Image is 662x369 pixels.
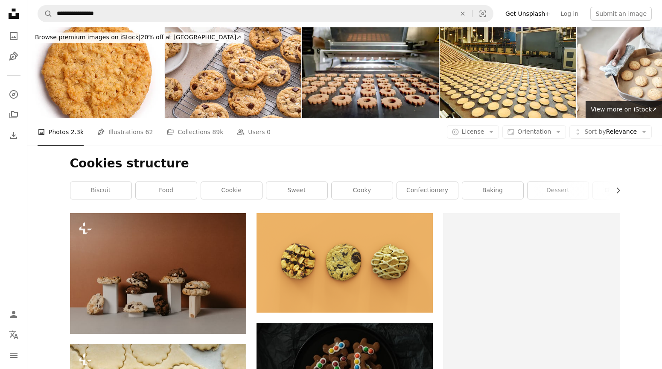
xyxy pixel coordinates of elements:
[237,118,271,146] a: Users 0
[27,27,249,48] a: Browse premium images on iStock|20% off at [GEOGRAPHIC_DATA]↗
[500,7,555,20] a: Get Unsplash+
[35,34,140,41] span: Browse premium images on iStock |
[593,182,654,199] a: gingerbread
[462,128,484,135] span: License
[201,182,262,199] a: cookie
[70,182,131,199] a: biscuit
[212,127,223,137] span: 89k
[5,306,22,323] a: Log in / Sign up
[440,27,576,118] img: factory line and products
[70,156,620,171] h1: Cookies structure
[528,182,589,199] a: dessert
[70,269,246,277] a: a group of cookies sitting on top of a counter
[453,6,472,22] button: Clear
[586,101,662,118] a: View more on iStock↗
[462,182,523,199] a: baking
[472,6,493,22] button: Visual search
[302,27,439,118] img: Rows of cookies arranged on baking tray
[397,182,458,199] a: confectionery
[266,182,327,199] a: sweet
[5,326,22,343] button: Language
[165,27,301,118] img: Chocolate chip cookies on a cooling rack with flaky salt served with milk
[146,127,153,137] span: 62
[70,213,246,334] img: a group of cookies sitting on top of a counter
[584,128,637,136] span: Relevance
[136,182,197,199] a: food
[27,27,164,118] img: Anzac Biscuit Isolated + Clipping Path
[447,125,499,139] button: License
[5,106,22,123] a: Collections
[591,106,657,113] span: View more on iStock ↗
[267,127,271,137] span: 0
[257,259,433,266] a: a group of round objects with black and white spots on them
[590,7,652,20] button: Submit an image
[5,48,22,65] a: Illustrations
[5,86,22,103] a: Explore
[584,128,606,135] span: Sort by
[38,5,493,22] form: Find visuals sitewide
[5,347,22,364] button: Menu
[555,7,583,20] a: Log in
[5,127,22,144] a: Download History
[332,182,393,199] a: cooky
[166,118,223,146] a: Collections 89k
[35,34,241,41] span: 20% off at [GEOGRAPHIC_DATA] ↗
[610,182,620,199] button: scroll list to the right
[502,125,566,139] button: Orientation
[257,213,433,312] img: a group of round objects with black and white spots on them
[97,118,153,146] a: Illustrations 62
[38,6,52,22] button: Search Unsplash
[5,27,22,44] a: Photos
[517,128,551,135] span: Orientation
[569,125,652,139] button: Sort byRelevance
